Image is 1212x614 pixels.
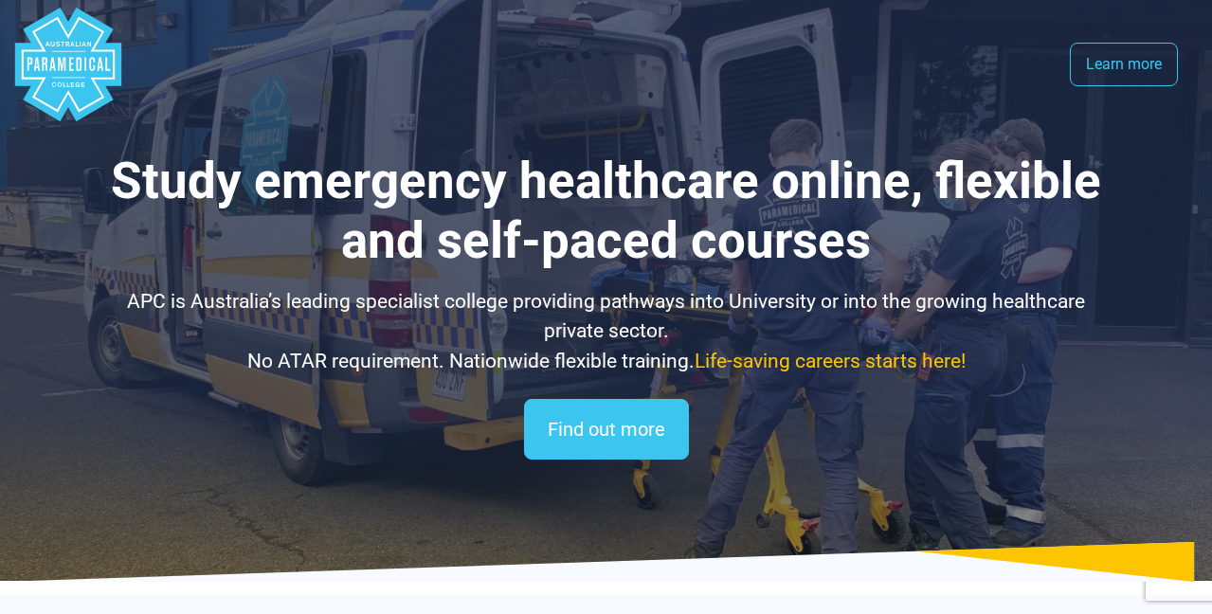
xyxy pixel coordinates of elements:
p: APC is Australia’s leading specialist college providing pathways into University or into the grow... [100,287,1112,377]
a: Learn more [1070,43,1178,86]
span: Life-saving careers starts here! [695,350,966,372]
a: Find out more [524,399,689,460]
div: Australian Paramedical College [11,8,125,121]
h1: Study emergency healthcare online, flexible and self-paced courses [100,152,1112,272]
